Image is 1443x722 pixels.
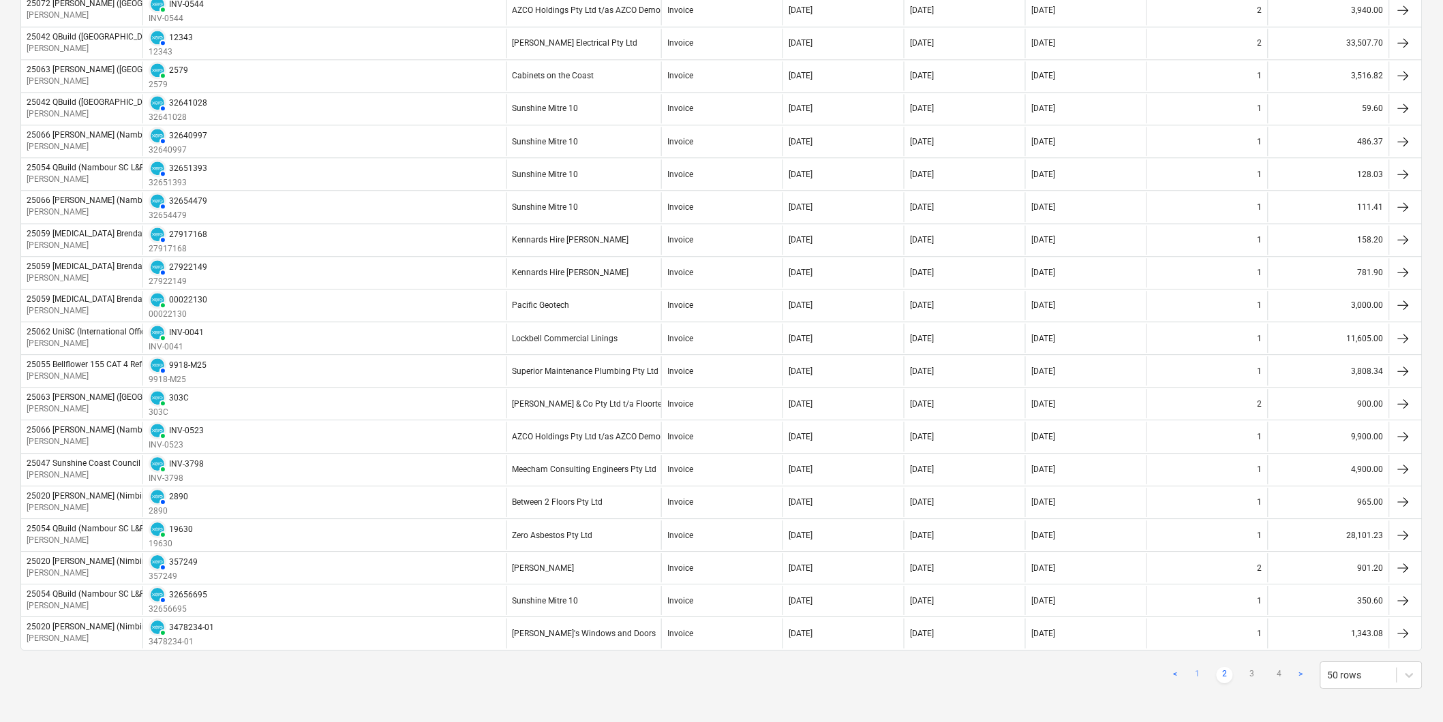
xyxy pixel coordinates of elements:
[149,636,214,648] p: 3478234-01
[169,459,204,469] div: INV-3798
[149,309,207,320] p: 00022130
[27,600,189,612] p: [PERSON_NAME]
[789,104,812,113] div: [DATE]
[513,104,579,113] div: Sunshine Mitre 10
[149,520,166,538] div: Invoice has been synced with Xero and its status is currently PAID
[149,243,207,255] p: 27917168
[1031,71,1055,80] div: [DATE]
[1375,657,1443,722] iframe: Chat Widget
[27,491,215,501] div: 25020 Patrick Lovekin (Nimbin Place Renovation)
[27,403,241,415] p: [PERSON_NAME]
[513,497,603,507] div: Between 2 Floors Pty Ltd
[27,76,241,87] p: [PERSON_NAME]
[1293,667,1309,683] a: Next page
[1258,497,1262,507] div: 1
[169,262,207,272] div: 27922149
[789,334,812,343] div: [DATE]
[910,235,934,245] div: [DATE]
[149,177,207,189] p: 32651393
[169,230,207,239] div: 27917168
[169,163,207,173] div: 32651393
[151,358,164,372] img: xero.svg
[910,137,934,146] div: [DATE]
[667,497,693,507] div: Invoice
[789,235,812,245] div: [DATE]
[910,334,934,343] div: [DATE]
[169,295,207,304] div: 00022130
[667,38,693,48] div: Invoice
[169,360,207,370] div: 9918-M25
[667,531,693,540] div: Invoice
[789,268,812,277] div: [DATE]
[1258,137,1262,146] div: 1
[27,272,232,284] p: [PERSON_NAME]
[151,31,164,44] img: xero.svg
[27,556,215,566] div: 25020 Patrick Lovekin (Nimbin Place Renovation)
[1031,235,1055,245] div: [DATE]
[1258,71,1262,80] div: 1
[149,258,166,276] div: Invoice has been synced with Xero and its status is currently AUTHORISED
[149,553,166,571] div: Invoice has been synced with Xero and its status is currently AUTHORISED
[27,195,224,205] div: 25066 Thomson Ruiz (Nambour SC Admin Ramps)
[149,538,193,550] p: 19630
[789,531,812,540] div: [DATE]
[513,596,579,606] div: Sunshine Mitre 10
[169,33,193,42] div: 12343
[1031,300,1055,310] div: [DATE]
[1268,520,1389,550] div: 28,101.23
[1258,268,1262,277] div: 1
[149,505,188,517] p: 2890
[667,137,693,146] div: Invoice
[910,268,934,277] div: [DATE]
[1268,159,1389,189] div: 128.03
[513,202,579,212] div: Sunshine Mitre 10
[910,5,934,15] div: [DATE]
[667,596,693,606] div: Invoice
[667,268,693,277] div: Invoice
[27,141,224,153] p: [PERSON_NAME]
[1268,94,1389,123] div: 59.60
[1268,455,1389,484] div: 4,900.00
[149,407,189,418] p: 303C
[789,71,812,80] div: [DATE]
[789,596,812,606] div: [DATE]
[789,202,812,212] div: [DATE]
[27,240,232,251] p: [PERSON_NAME]
[1258,432,1262,441] div: 1
[169,65,188,75] div: 2579
[1031,563,1055,573] div: [DATE]
[789,137,812,146] div: [DATE]
[1031,137,1055,146] div: [DATE]
[513,300,570,310] div: Pacific Geotech
[1031,629,1055,638] div: [DATE]
[27,622,215,631] div: 25020 Patrick Lovekin (Nimbin Place Renovation)
[910,202,934,212] div: [DATE]
[1031,399,1055,409] div: [DATE]
[151,522,164,536] img: xero.svg
[789,563,812,573] div: [DATE]
[149,488,166,505] div: Invoice has been synced with Xero and its status is currently AUTHORISED
[27,338,152,349] p: [PERSON_NAME]
[169,492,188,501] div: 2890
[513,137,579,146] div: Sunshine Mitre 10
[149,389,166,407] div: Invoice has been synced with Xero and its status is currently PAID
[910,432,934,441] div: [DATE]
[149,127,166,144] div: Invoice has been synced with Xero and its status is currently AUTHORISED
[910,300,934,310] div: [DATE]
[513,531,593,540] div: Zero Asbestos Pty Ltd
[151,555,164,569] img: xero.svg
[149,276,207,287] p: 27922149
[1268,258,1389,287] div: 781.90
[513,334,618,343] div: Lockbell Commercial Linings
[1031,497,1055,507] div: [DATE]
[910,629,934,638] div: [DATE]
[513,5,680,15] div: AZCO Holdings Pty Ltd t/as AZCO Demolition
[151,129,164,142] img: xero.svg
[910,71,934,80] div: [DATE]
[667,235,693,245] div: Invoice
[1268,422,1389,451] div: 9,900.00
[667,170,693,179] div: Invoice
[667,104,693,113] div: Invoice
[1268,29,1389,58] div: 33,507.70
